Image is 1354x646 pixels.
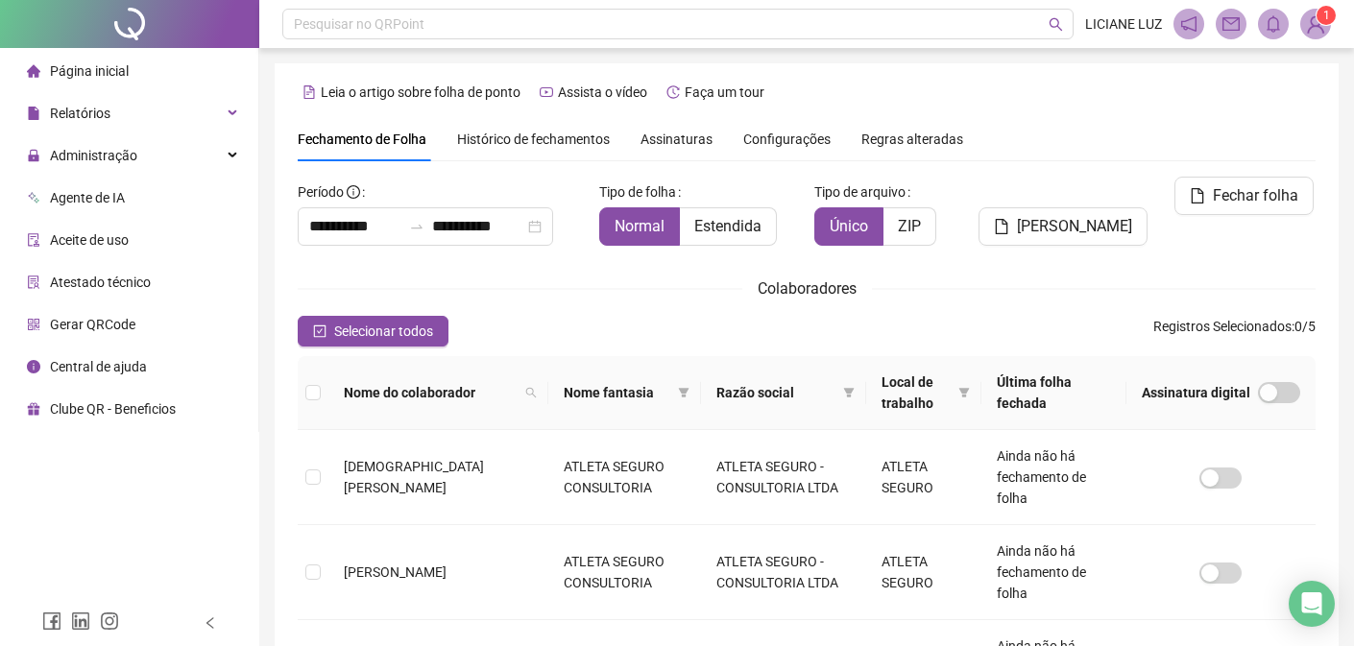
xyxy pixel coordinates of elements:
span: instagram [100,611,119,631]
td: ATLETA SEGURO [866,430,981,525]
span: Administração [50,148,137,163]
span: file-text [302,85,316,99]
span: facebook [42,611,61,631]
span: check-square [313,324,326,338]
span: history [666,85,680,99]
td: ATLETA SEGURO [866,525,981,620]
span: home [27,64,40,78]
span: lock [27,149,40,162]
span: Local de trabalho [882,371,951,414]
span: Único [830,217,868,235]
span: filter [955,368,974,418]
span: ZIP [898,217,921,235]
td: ATLETA SEGURO - CONSULTORIA LTDA [701,525,866,620]
th: Última folha fechada [981,356,1126,430]
span: Regras alteradas [861,132,963,146]
td: ATLETA SEGURO CONSULTORIA [548,430,700,525]
span: gift [27,402,40,416]
span: Ainda não há fechamento de folha [997,543,1086,601]
span: 1 [1323,9,1330,22]
td: ATLETA SEGURO - CONSULTORIA LTDA [701,430,866,525]
span: search [1049,17,1063,32]
span: Período [298,184,344,200]
span: Faça um tour [685,84,764,100]
span: Agente de IA [50,190,125,205]
span: Gerar QRCode [50,317,135,332]
span: filter [958,387,970,398]
sup: Atualize o seu contato no menu Meus Dados [1317,6,1336,25]
span: info-circle [27,360,40,373]
span: : 0 / 5 [1153,316,1316,347]
span: Normal [615,217,665,235]
span: Central de ajuda [50,359,147,374]
span: Razão social [716,382,835,403]
span: Fechamento de Folha [298,132,426,147]
span: Leia o artigo sobre folha de ponto [321,84,520,100]
span: filter [843,387,855,398]
span: Estendida [694,217,762,235]
button: Fechar folha [1174,177,1314,215]
span: swap-right [409,219,424,234]
span: notification [1180,15,1197,33]
span: file [1190,188,1205,203]
span: audit [27,233,40,247]
span: qrcode [27,318,40,331]
div: Open Intercom Messenger [1289,581,1335,627]
span: [PERSON_NAME] [344,564,447,580]
span: mail [1222,15,1240,33]
span: filter [839,378,858,407]
span: linkedin [71,611,90,631]
span: [DEMOGRAPHIC_DATA][PERSON_NAME] [344,459,484,495]
span: Assinatura digital [1142,382,1250,403]
img: 95185 [1301,10,1330,38]
span: Selecionar todos [334,321,433,342]
span: info-circle [347,185,360,199]
span: Nome fantasia [564,382,669,403]
td: ATLETA SEGURO CONSULTORIA [548,525,700,620]
span: bell [1265,15,1282,33]
span: Relatórios [50,106,110,121]
span: filter [674,378,693,407]
button: Selecionar todos [298,316,448,347]
span: LICIANE LUZ [1085,13,1162,35]
span: [PERSON_NAME] [1017,215,1132,238]
span: search [521,378,541,407]
span: Atestado técnico [50,275,151,290]
span: file [994,219,1009,234]
span: Configurações [743,132,831,146]
span: left [204,616,217,630]
span: Histórico de fechamentos [457,132,610,147]
span: Ainda não há fechamento de folha [997,448,1086,506]
span: Tipo de folha [599,181,676,203]
span: Assista o vídeo [558,84,647,100]
span: Colaboradores [758,279,857,298]
span: Nome do colaborador [344,382,518,403]
span: Aceite de uso [50,232,129,248]
span: Clube QR - Beneficios [50,401,176,417]
button: [PERSON_NAME] [979,207,1148,246]
span: Registros Selecionados [1153,319,1292,334]
span: Fechar folha [1213,184,1298,207]
span: search [525,387,537,398]
span: filter [678,387,689,398]
span: file [27,107,40,120]
span: Tipo de arquivo [814,181,906,203]
span: to [409,219,424,234]
span: youtube [540,85,553,99]
span: Página inicial [50,63,129,79]
span: solution [27,275,40,289]
span: Assinaturas [641,132,713,146]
